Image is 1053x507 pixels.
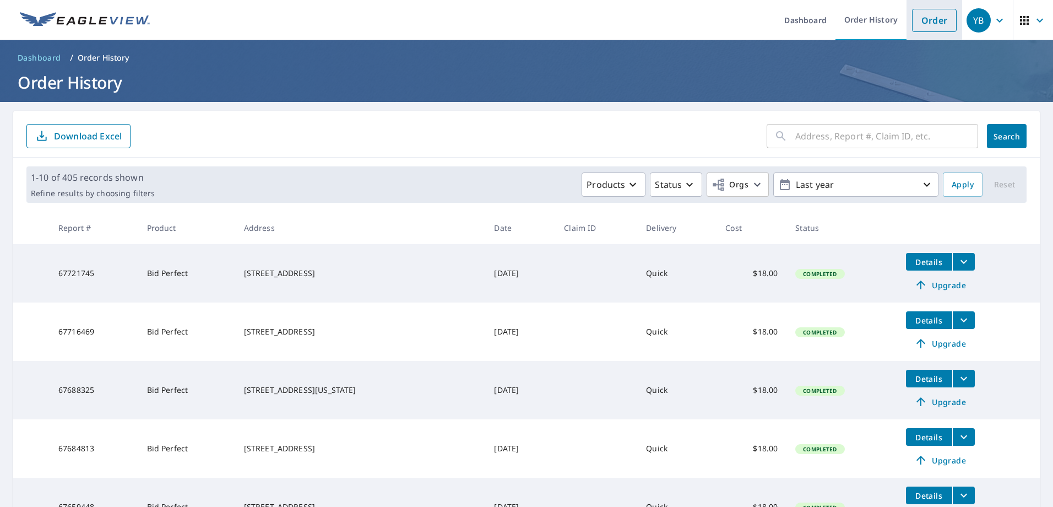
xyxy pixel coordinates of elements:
[717,419,786,478] td: $18.00
[952,311,975,329] button: filesDropdownBtn-67716469
[13,49,1040,67] nav: breadcrumb
[13,49,66,67] a: Dashboard
[587,178,625,191] p: Products
[906,335,975,352] a: Upgrade
[235,212,486,244] th: Address
[795,121,978,152] input: Address, Report #, Claim ID, etc.
[78,52,129,63] p: Order History
[244,443,477,454] div: [STREET_ADDRESS]
[717,303,786,361] td: $18.00
[796,270,843,278] span: Completed
[70,51,73,64] li: /
[31,171,155,184] p: 1-10 of 405 records shown
[943,172,983,197] button: Apply
[637,303,717,361] td: Quick
[244,268,477,279] div: [STREET_ADDRESS]
[555,212,637,244] th: Claim ID
[717,212,786,244] th: Cost
[650,172,702,197] button: Status
[18,52,61,63] span: Dashboard
[244,385,477,396] div: [STREET_ADDRESS][US_STATE]
[906,311,952,329] button: detailsBtn-67716469
[952,428,975,446] button: filesDropdownBtn-67684813
[791,175,920,195] p: Last year
[485,303,555,361] td: [DATE]
[707,172,769,197] button: Orgs
[582,172,645,197] button: Products
[637,212,717,244] th: Delivery
[655,178,682,191] p: Status
[906,253,952,271] button: detailsBtn-67721745
[138,361,235,419] td: Bid Perfect
[913,315,946,326] span: Details
[637,419,717,478] td: Quick
[717,361,786,419] td: $18.00
[952,487,975,504] button: filesDropdownBtn-67659448
[913,257,946,267] span: Details
[913,490,946,501] span: Details
[913,337,968,350] span: Upgrade
[50,361,138,419] td: 67688325
[967,8,991,33] div: YB
[913,395,968,408] span: Upgrade
[906,370,952,387] button: detailsBtn-67688325
[13,71,1040,94] h1: Order History
[637,361,717,419] td: Quick
[913,454,968,467] span: Upgrade
[906,428,952,446] button: detailsBtn-67684813
[996,131,1018,142] span: Search
[796,328,843,336] span: Completed
[912,9,957,32] a: Order
[50,303,138,361] td: 67716469
[485,212,555,244] th: Date
[485,419,555,478] td: [DATE]
[50,244,138,303] td: 67721745
[913,374,946,384] span: Details
[906,393,975,411] a: Upgrade
[913,278,968,292] span: Upgrade
[485,244,555,303] td: [DATE]
[913,432,946,443] span: Details
[952,178,974,192] span: Apply
[54,130,122,142] p: Download Excel
[773,172,938,197] button: Last year
[906,487,952,504] button: detailsBtn-67659448
[138,212,235,244] th: Product
[138,419,235,478] td: Bid Perfect
[952,253,975,271] button: filesDropdownBtn-67721745
[485,361,555,419] td: [DATE]
[31,188,155,198] p: Refine results by choosing filters
[796,387,843,395] span: Completed
[987,124,1027,148] button: Search
[50,212,138,244] th: Report #
[717,244,786,303] td: $18.00
[906,451,975,469] a: Upgrade
[20,12,150,29] img: EV Logo
[244,326,477,337] div: [STREET_ADDRESS]
[796,445,843,453] span: Completed
[906,276,975,294] a: Upgrade
[50,419,138,478] td: 67684813
[26,124,131,148] button: Download Excel
[138,303,235,361] td: Bid Perfect
[637,244,717,303] td: Quick
[138,244,235,303] td: Bid Perfect
[786,212,897,244] th: Status
[712,178,748,192] span: Orgs
[952,370,975,387] button: filesDropdownBtn-67688325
